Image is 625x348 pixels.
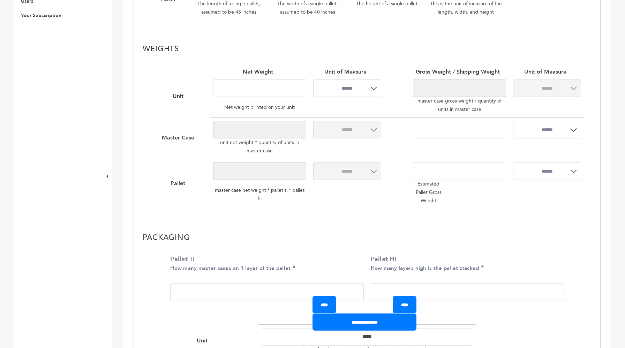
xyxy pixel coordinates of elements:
h2: Weights [143,44,592,58]
p: Net weight printed on your unit [213,101,306,114]
div: Gross Weight / Shipping Weight [416,68,503,76]
div: Unit [197,337,211,345]
h2: Packaging [143,233,592,246]
p: master case gross weight / quantity of units in master case [413,97,506,114]
div: Unit of Measure [524,68,570,76]
label: Pallet HI [371,255,560,272]
p: master case net weight * pallet ti * pallet hi [213,184,306,205]
div: Pallet [171,180,189,187]
p: Estimated Pallet Gross Weight [413,180,444,205]
p: unit net weight * quantity of units in master case [213,138,306,155]
small: How many layers high is the pallet stacked [371,265,479,272]
small: How many master cases on 1 layer of the pallet [170,265,291,272]
label: Pallet TI [170,255,360,272]
a: Your Subscription [21,12,61,19]
div: Unit [173,92,187,100]
div: Net Weight [243,68,277,76]
div: Master Case [162,134,198,142]
div: Unit of Measure [324,68,370,76]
